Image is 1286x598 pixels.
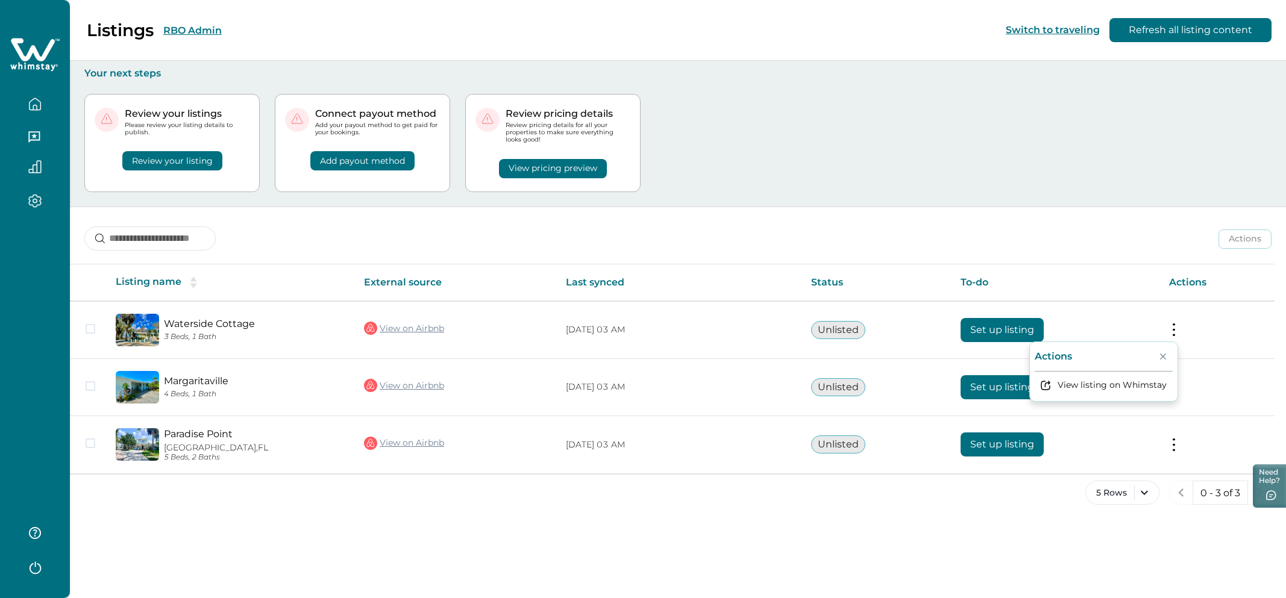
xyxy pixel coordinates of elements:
button: Switch to traveling [1006,24,1100,36]
button: Close [1153,347,1173,366]
a: Paradise Point [164,428,345,440]
button: Unlisted [811,321,865,339]
img: propertyImage_Paradise Point [116,428,159,461]
button: Review your listing [122,151,222,170]
button: Actions [1219,229,1272,249]
p: Connect payout method [315,108,440,120]
p: Add your payout method to get paid for your bookings. [315,122,440,136]
th: Status [801,264,951,301]
p: [DATE] 03 AM [566,439,792,451]
p: Review pricing details [506,108,630,120]
p: Your next steps [84,67,1272,79]
p: Please review your listing details to publish. [125,122,249,136]
button: previous page [1169,481,1193,505]
p: [DATE] 03 AM [566,381,792,393]
button: next page [1247,481,1272,505]
a: View on Airbnb [364,320,444,336]
button: Set up listing [961,318,1044,342]
button: Set up listing [961,375,1044,399]
p: Listings [87,20,154,40]
button: sorting [181,276,205,288]
a: Waterside Cottage [164,318,345,329]
p: 3 Beds, 1 Bath [164,332,345,341]
a: View on Airbnb [364,435,444,451]
button: Unlisted [811,435,865,453]
th: External source [354,264,556,301]
th: To-do [951,264,1159,301]
button: Refresh all listing content [1109,18,1272,42]
button: 0 - 3 of 3 [1193,481,1248,505]
th: Actions [1159,264,1275,301]
p: [DATE] 03 AM [566,324,792,336]
a: View on Airbnb [364,378,444,393]
p: 0 - 3 of 3 [1200,487,1240,499]
p: Review your listings [125,108,249,120]
th: Last synced [556,264,801,301]
img: propertyImage_Margaritaville [116,371,159,403]
img: propertyImage_Waterside Cottage [116,314,159,346]
button: 5 Rows [1085,481,1159,505]
a: Margaritaville [164,375,345,387]
button: Unlisted [811,378,865,396]
p: Actions [1035,350,1072,363]
button: View pricing preview [499,159,607,178]
button: RBO Admin [163,25,222,36]
p: 5 Beds, 2 Baths [164,453,345,462]
button: Set up listing [961,432,1044,456]
p: 4 Beds, 1 Bath [164,390,345,399]
p: Review pricing details for all your properties to make sure everything looks good! [506,122,630,144]
p: [GEOGRAPHIC_DATA], FL [164,443,345,453]
th: Listing name [106,264,354,301]
button: Add payout method [310,151,415,170]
